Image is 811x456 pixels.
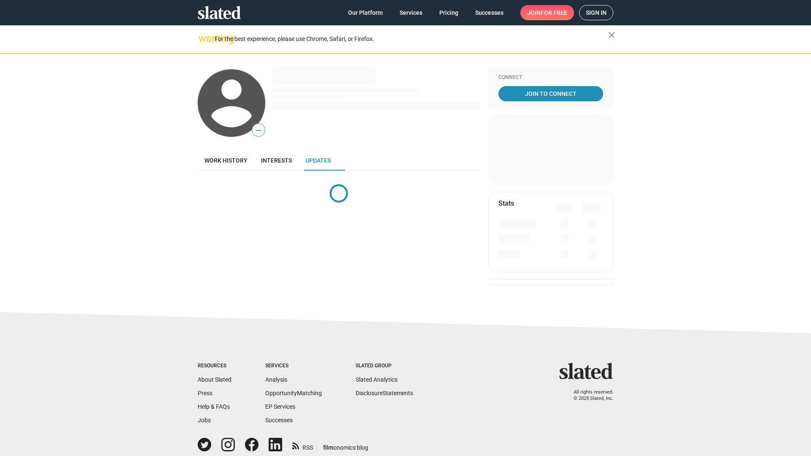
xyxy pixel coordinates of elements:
span: — [252,125,265,136]
div: For the best experience, please use Chrome, Safari, or Firefox. [215,33,608,45]
span: for free [541,5,567,20]
span: Interests [261,157,292,164]
a: Sign in [579,5,613,20]
a: About Slated [198,376,231,383]
div: Connect [498,74,603,81]
a: Successes [468,5,510,20]
a: Successes [265,417,293,423]
a: Jobs [198,417,211,423]
a: Help & FAQs [198,403,230,410]
a: DisclosureStatements [356,390,413,396]
span: Updates [305,157,331,164]
a: Joinfor free [520,5,574,20]
a: Join To Connect [498,86,603,101]
mat-icon: warning [199,33,209,43]
a: Interests [254,150,299,171]
div: Resources [198,363,231,369]
span: Work history [204,157,248,164]
span: Successes [475,5,503,20]
p: All rights reserved. © 2025 Slated, Inc. [565,389,613,402]
span: film [323,444,333,451]
a: Updates [299,150,337,171]
a: OpportunityMatching [265,390,322,396]
a: Press [198,390,212,396]
span: Our Platform [348,5,383,20]
a: Our Platform [341,5,389,20]
a: Analysis [265,376,287,383]
div: Slated Group [356,363,413,369]
div: Services [265,363,322,369]
span: Pricing [439,5,458,20]
a: Work history [198,150,254,171]
span: Sign in [586,5,607,20]
mat-icon: close [607,30,617,40]
a: Slated Analytics [356,376,397,383]
mat-card-title: Stats [498,199,514,208]
span: Services [400,5,422,20]
a: Pricing [433,5,465,20]
span: Join To Connect [500,86,601,101]
span: Join [527,5,567,20]
a: EP Services [265,403,295,410]
a: RSS [292,439,313,452]
a: Services [393,5,429,20]
a: filmonomics blog [323,437,368,452]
